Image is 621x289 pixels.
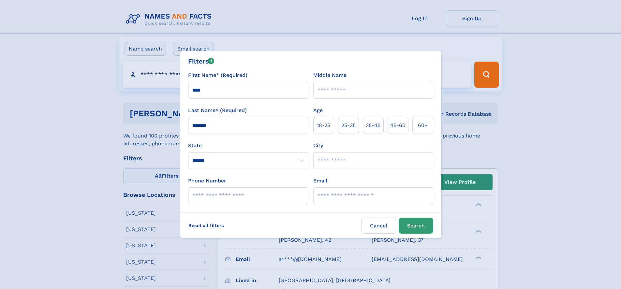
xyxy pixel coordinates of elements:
span: 35‑45 [366,122,380,129]
label: City [313,142,323,150]
label: State [188,142,308,150]
label: First Name* (Required) [188,71,247,79]
button: Search [399,218,433,234]
span: 60+ [418,122,428,129]
label: Email [313,177,327,185]
label: Age [313,107,323,114]
label: Reset all filters [184,218,228,233]
label: Phone Number [188,177,226,185]
label: Middle Name [313,71,347,79]
span: 45‑60 [390,122,406,129]
span: 25‑35 [341,122,356,129]
div: Filters [188,56,214,66]
label: Cancel [362,218,396,234]
span: 18‑25 [317,122,330,129]
label: Last Name* (Required) [188,107,247,114]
